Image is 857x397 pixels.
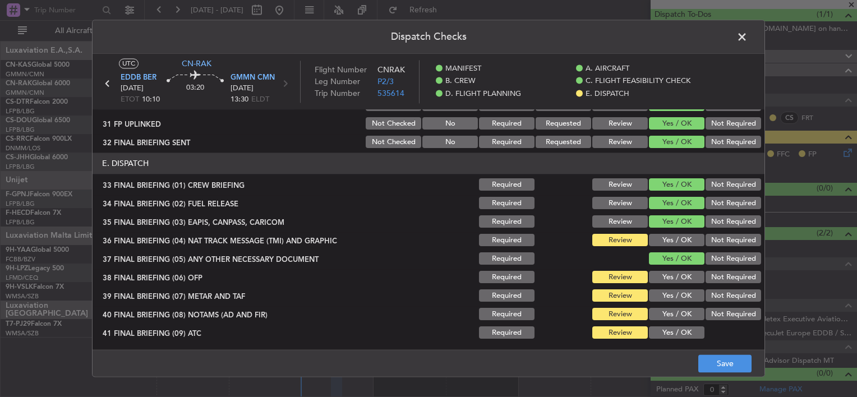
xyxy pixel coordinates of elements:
[706,290,761,302] button: Not Required
[706,271,761,284] button: Not Required
[649,327,704,339] button: Yes / OK
[706,118,761,130] button: Not Required
[649,234,704,247] button: Yes / OK
[706,197,761,210] button: Not Required
[706,216,761,228] button: Not Required
[649,290,704,302] button: Yes / OK
[649,197,704,210] button: Yes / OK
[706,234,761,247] button: Not Required
[649,216,704,228] button: Yes / OK
[706,136,761,149] button: Not Required
[649,118,704,130] button: Yes / OK
[649,308,704,321] button: Yes / OK
[706,308,761,321] button: Not Required
[698,355,752,373] button: Save
[649,271,704,284] button: Yes / OK
[93,20,764,54] header: Dispatch Checks
[649,179,704,191] button: Yes / OK
[649,253,704,265] button: Yes / OK
[586,76,690,87] span: C. FLIGHT FEASIBILITY CHECK
[649,136,704,149] button: Yes / OK
[706,179,761,191] button: Not Required
[706,253,761,265] button: Not Required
